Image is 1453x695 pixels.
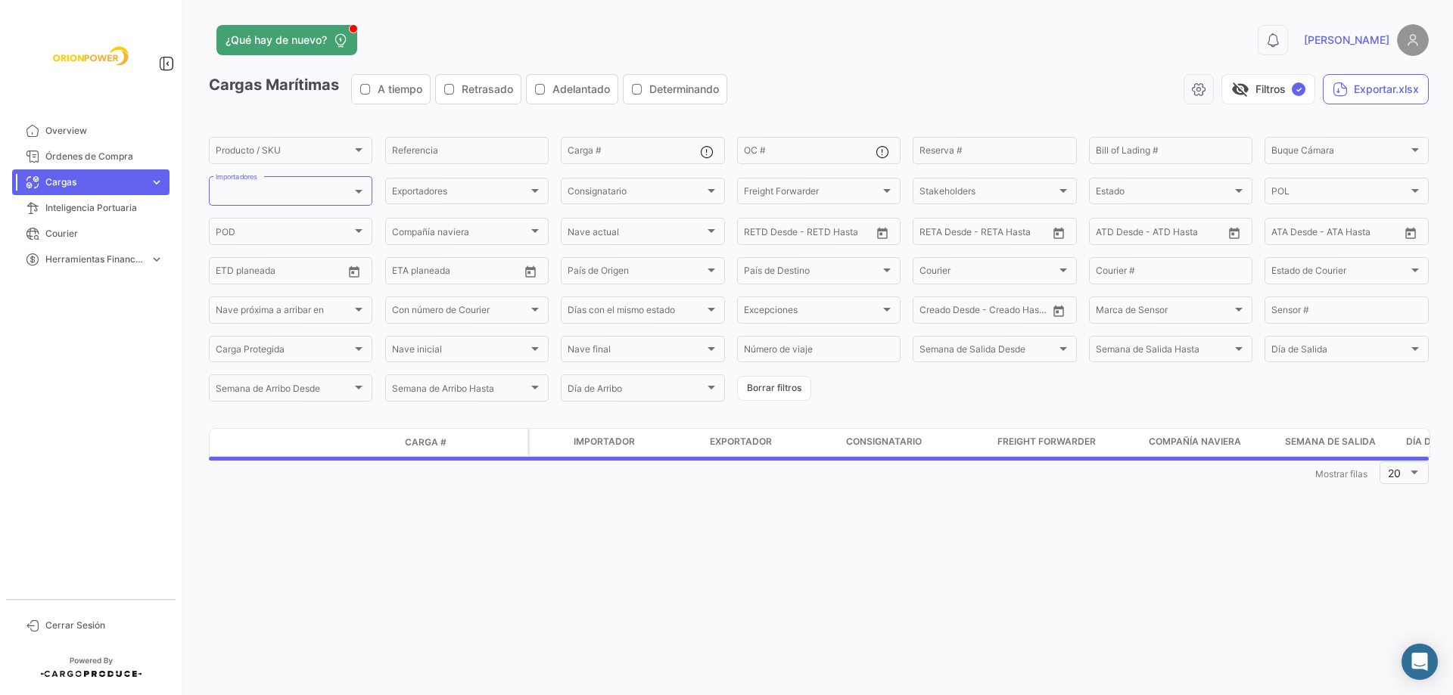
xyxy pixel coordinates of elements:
span: Overview [45,124,163,138]
a: Overview [12,118,170,144]
a: Courier [12,221,170,247]
button: Open calendar [1399,222,1422,244]
datatable-header-cell: Freight Forwarder [991,429,1143,456]
span: Estado de Courier [1271,268,1408,278]
input: Hasta [430,268,490,278]
datatable-header-cell: Consignatario [840,429,991,456]
span: País de Destino [744,268,880,278]
datatable-header-cell: Exportador [704,429,840,456]
div: Abrir Intercom Messenger [1402,644,1438,680]
span: Adelantado [552,82,610,97]
input: Hasta [957,229,1018,240]
span: Herramientas Financieras [45,253,144,266]
button: A tiempo [352,75,430,104]
span: País de Origen [568,268,704,278]
span: Órdenes de Compra [45,150,163,163]
img: f26a05d0-2fea-4301-a0f6-b8409df5d1eb.jpeg [53,18,129,94]
span: Consignatario [568,188,704,199]
span: Marca de Sensor [1096,307,1232,318]
datatable-header-cell: Carga # [399,430,490,455]
button: Exportar.xlsx [1323,74,1429,104]
button: visibility_offFiltros✓ [1221,74,1315,104]
span: Buque Cámara [1271,147,1408,158]
span: 20 [1388,467,1401,479]
span: Nave próxima a arribar en [216,307,352,318]
datatable-header-cell: Semana de Salida [1279,429,1400,456]
span: Semana de Salida Desde [919,346,1056,357]
input: Creado Hasta [986,307,1047,318]
input: ATA Desde [1271,229,1318,240]
span: Carga Protegida [216,346,352,357]
span: Nave actual [568,229,704,240]
span: visibility_off [1231,80,1249,98]
span: Semana de Arribo Desde [216,386,352,396]
span: [PERSON_NAME] [1304,33,1389,48]
span: Retrasado [462,82,513,97]
input: ATD Desde [1096,229,1143,240]
span: Inteligencia Portuaria [45,201,163,215]
button: Open calendar [519,260,542,283]
button: Borrar filtros [737,376,811,401]
span: Producto / SKU [216,147,352,158]
span: Importador [574,435,635,448]
span: POL [1271,188,1408,199]
span: Freight Forwarder [744,188,880,199]
span: Compañía naviera [392,229,528,240]
datatable-header-cell: Estado de Envio [278,436,399,448]
input: ATD Hasta [1154,229,1215,240]
span: Excepciones [744,307,880,318]
datatable-header-cell: Modo de Transporte [240,436,278,448]
button: Open calendar [871,222,894,244]
span: Semana de Arribo Hasta [392,386,528,396]
span: Nave final [568,346,704,357]
span: expand_more [150,175,163,189]
span: Exportador [710,435,772,448]
img: placeholder-user.png [1397,24,1429,56]
span: Cargas [45,175,144,189]
datatable-header-cell: Importador [568,429,704,456]
span: Cerrar Sesión [45,619,163,632]
span: Mostrar filas [1315,468,1367,479]
button: Retrasado [436,75,521,104]
button: ¿Qué hay de nuevo? [216,25,357,55]
input: Hasta [254,268,314,278]
span: Semana de Salida Hasta [1096,346,1232,357]
a: Inteligencia Portuaria [12,195,170,221]
span: Nave inicial [392,346,528,357]
span: Courier [919,268,1056,278]
span: Stakeholders [919,188,1056,199]
span: Días con el mismo estado [568,307,704,318]
input: Creado Desde [919,307,975,318]
button: Open calendar [1047,222,1070,244]
span: POD [216,229,352,240]
input: Desde [744,229,771,240]
span: expand_more [150,253,163,266]
button: Determinando [624,75,726,104]
h3: Cargas Marítimas [209,74,732,104]
input: Desde [919,229,947,240]
span: Día de Arribo [568,386,704,396]
span: Carga # [405,436,446,449]
span: Compañía naviera [1149,435,1241,448]
input: Hasta [782,229,842,240]
span: Con número de Courier [392,307,528,318]
button: Open calendar [1047,299,1070,322]
span: Exportadores [392,188,528,199]
span: ¿Qué hay de nuevo? [226,33,327,48]
datatable-header-cell: Compañía naviera [1143,429,1279,456]
span: Courier [45,227,163,240]
span: ✓ [1292,82,1305,96]
input: Desde [392,268,419,278]
span: Freight Forwarder [997,435,1096,448]
button: Adelantado [527,75,618,104]
span: A tiempo [378,82,422,97]
button: Open calendar [1223,222,1246,244]
input: Desde [216,268,243,278]
datatable-header-cell: Póliza [490,436,527,448]
span: Consignatario [846,435,922,448]
button: Open calendar [343,260,366,283]
span: Estado [1096,188,1232,199]
span: Día de Salida [1271,346,1408,357]
datatable-header-cell: Carga Protegida [530,429,568,456]
input: ATA Hasta [1328,229,1389,240]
